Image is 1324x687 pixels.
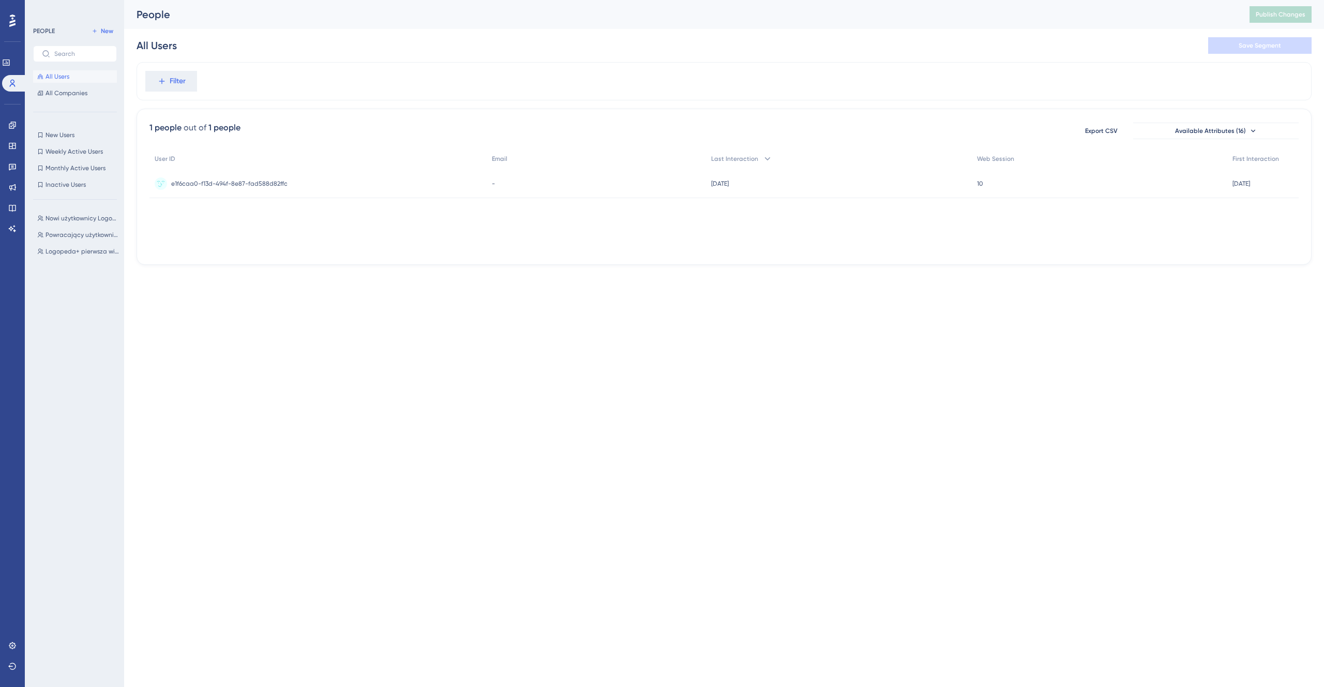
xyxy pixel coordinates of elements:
[46,89,87,97] span: All Companies
[33,245,123,258] button: Logopeda+ pierwsza wizyta w aplikacji
[88,25,117,37] button: New
[711,180,729,187] time: [DATE]
[1075,123,1127,139] button: Export CSV
[46,164,106,172] span: Monthly Active Users
[208,122,240,134] div: 1 people
[155,155,175,163] span: User ID
[33,70,117,83] button: All Users
[46,214,119,222] span: Nowi użytkownicy Logopeda+
[145,71,197,92] button: Filter
[33,212,123,225] button: Nowi użytkownicy Logopeda+
[101,27,113,35] span: New
[137,38,177,53] div: All Users
[46,131,74,139] span: New Users
[33,178,117,191] button: Inactive Users
[170,75,186,87] span: Filter
[1239,41,1281,50] span: Save Segment
[33,145,117,158] button: Weekly Active Users
[711,155,758,163] span: Last Interaction
[492,155,507,163] span: Email
[33,27,55,35] div: PEOPLE
[54,50,108,57] input: Search
[46,147,103,156] span: Weekly Active Users
[1208,37,1312,54] button: Save Segment
[1085,127,1118,135] span: Export CSV
[33,129,117,141] button: New Users
[33,87,117,99] button: All Companies
[1250,6,1312,23] button: Publish Changes
[977,180,983,188] span: 10
[46,72,69,81] span: All Users
[33,162,117,174] button: Monthly Active Users
[171,180,288,188] span: e1f6caa0-f13d-494f-8e87-fad588d82ffc
[149,122,182,134] div: 1 people
[184,122,206,134] div: out of
[1256,10,1305,19] span: Publish Changes
[977,155,1014,163] span: Web Session
[1133,123,1299,139] button: Available Attributes (16)
[46,181,86,189] span: Inactive Users
[1175,127,1246,135] span: Available Attributes (16)
[1232,155,1279,163] span: First Interaction
[137,7,1224,22] div: People
[46,247,119,256] span: Logopeda+ pierwsza wizyta w aplikacji
[46,231,119,239] span: Powracający użytkownicy Logopeda+
[33,229,123,241] button: Powracający użytkownicy Logopeda+
[1232,180,1250,187] time: [DATE]
[492,180,495,188] span: -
